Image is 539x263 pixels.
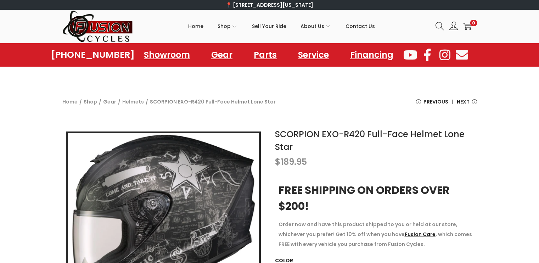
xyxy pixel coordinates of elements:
span: Home [188,17,203,35]
a: Service [291,47,336,63]
span: Next [457,97,470,107]
span: Contact Us [346,17,375,35]
span: / [118,97,120,107]
span: About Us [301,17,324,35]
a: Shop [218,10,238,42]
a: Next [457,97,477,112]
a: Fusion Care [405,231,436,238]
a: Shop [84,98,97,105]
nav: Primary navigation [133,10,430,42]
span: Previous [423,97,448,107]
a: 0 [463,22,472,30]
img: Woostify retina logo [62,10,133,43]
a: Helmets [122,98,144,105]
span: Sell Your Ride [252,17,286,35]
span: SCORPION EXO-R420 Full-Face Helmet Lone Star [150,97,276,107]
a: Contact Us [346,10,375,42]
span: Shop [218,17,231,35]
a: Gear [103,98,116,105]
a: [PHONE_NUMBER] [51,50,135,60]
span: / [79,97,82,107]
a: Gear [204,47,240,63]
p: Order now and have this product shipped to you or held at our store, whichever you prefer! Get 10... [279,219,473,249]
bdi: 189.95 [275,156,307,168]
a: About Us [301,10,331,42]
a: Home [188,10,203,42]
span: / [146,97,148,107]
span: / [99,97,101,107]
a: Financing [343,47,400,63]
h3: FREE SHIPPING ON ORDERS OVER $200! [279,182,473,214]
a: Parts [247,47,284,63]
span: $ [275,156,281,168]
a: Home [62,98,78,105]
a: 📍 [STREET_ADDRESS][US_STATE] [226,1,313,9]
a: Sell Your Ride [252,10,286,42]
a: Showroom [137,47,197,63]
a: Previous [416,97,448,112]
nav: Menu [137,47,400,63]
